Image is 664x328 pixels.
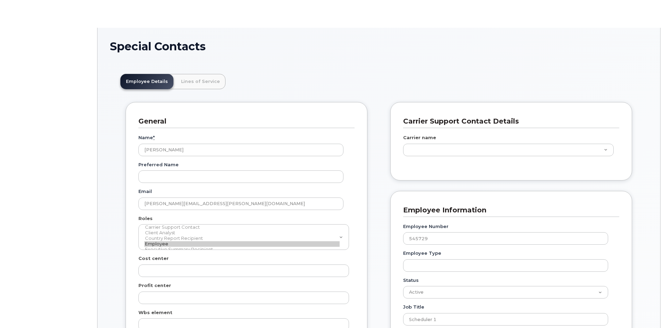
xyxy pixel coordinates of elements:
[138,282,171,289] label: Profit center
[138,117,349,126] h3: General
[144,236,340,241] option: Country Report Recipient
[138,188,152,195] label: Email
[144,247,340,252] option: Executive Summary Recipient
[403,304,424,310] label: Job Title
[138,215,153,222] label: Roles
[403,205,614,215] h3: Employee Information
[138,134,155,141] label: Name
[144,230,340,236] option: Client Analyst
[110,40,648,52] h1: Special Contacts
[403,277,419,284] label: Status
[144,225,340,230] option: Carrier Support Contact
[138,255,169,262] label: Cost center
[138,309,172,316] label: Wbs element
[120,74,173,89] a: Employee Details
[403,117,614,126] h3: Carrier Support Contact Details
[403,223,449,230] label: Employee Number
[403,250,441,256] label: Employee Type
[153,135,155,140] abbr: required
[176,74,225,89] a: Lines of Service
[144,241,340,247] option: Employee
[403,134,436,141] label: Carrier name
[138,161,179,168] label: Preferred Name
